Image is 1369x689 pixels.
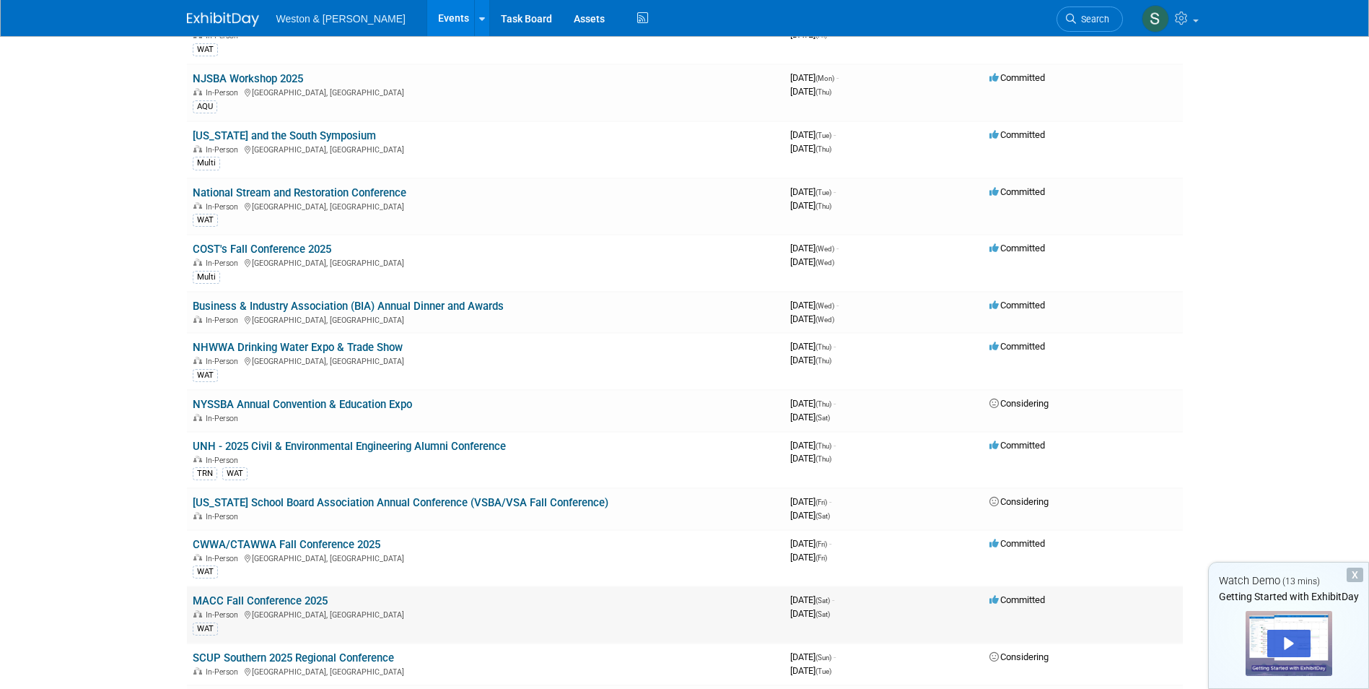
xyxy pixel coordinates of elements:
[790,398,836,409] span: [DATE]
[790,608,830,619] span: [DATE]
[193,259,202,266] img: In-Person Event
[193,398,412,411] a: NYSSBA Annual Convention & Education Expo
[790,256,834,267] span: [DATE]
[790,552,827,563] span: [DATE]
[187,12,259,27] img: ExhibitDay
[790,341,836,352] span: [DATE]
[193,651,394,664] a: SCUP Southern 2025 Regional Conference
[1209,573,1368,589] div: Watch Demo
[790,651,836,662] span: [DATE]
[815,554,827,562] span: (Fri)
[815,188,831,196] span: (Tue)
[829,496,831,507] span: -
[790,594,834,605] span: [DATE]
[989,300,1045,311] span: Committed
[193,256,779,268] div: [GEOGRAPHIC_DATA], [GEOGRAPHIC_DATA]
[193,300,504,313] a: Business & Industry Association (BIA) Annual Dinner and Awards
[790,300,839,311] span: [DATE]
[989,594,1045,605] span: Committed
[790,412,830,422] span: [DATE]
[193,608,779,620] div: [GEOGRAPHIC_DATA], [GEOGRAPHIC_DATA]
[193,456,202,463] img: In-Person Event
[989,341,1045,352] span: Committed
[989,129,1045,140] span: Committed
[193,43,218,56] div: WAT
[193,88,202,95] img: In-Person Event
[193,554,202,561] img: In-Person Event
[815,654,831,662] span: (Sun)
[193,467,217,480] div: TRN
[790,496,831,507] span: [DATE]
[815,202,831,210] span: (Thu)
[1076,14,1109,25] span: Search
[815,597,830,604] span: (Sat)
[790,510,830,521] span: [DATE]
[815,512,830,520] span: (Sat)
[193,316,202,323] img: In-Person Event
[815,74,834,82] span: (Mon)
[193,271,220,284] div: Multi
[206,610,242,620] span: In-Person
[815,540,827,548] span: (Fri)
[989,496,1049,507] span: Considering
[1209,589,1368,604] div: Getting Started with ExhibitDay
[815,455,831,463] span: (Thu)
[790,243,839,253] span: [DATE]
[815,414,830,422] span: (Sat)
[790,72,839,83] span: [DATE]
[206,456,242,465] span: In-Person
[193,86,779,97] div: [GEOGRAPHIC_DATA], [GEOGRAPHIC_DATA]
[836,300,839,311] span: -
[193,200,779,212] div: [GEOGRAPHIC_DATA], [GEOGRAPHIC_DATA]
[834,341,836,352] span: -
[989,243,1045,253] span: Committed
[790,313,834,324] span: [DATE]
[193,129,376,142] a: [US_STATE] and the South Symposium
[206,667,242,677] span: In-Person
[193,623,218,636] div: WAT
[815,245,834,253] span: (Wed)
[790,440,836,451] span: [DATE]
[815,610,830,618] span: (Sat)
[989,186,1045,197] span: Committed
[989,440,1045,451] span: Committed
[193,565,218,578] div: WAT
[193,552,779,563] div: [GEOGRAPHIC_DATA], [GEOGRAPHIC_DATA]
[193,243,331,256] a: COST's Fall Conference 2025
[832,594,834,605] span: -
[193,202,202,209] img: In-Person Event
[790,665,831,676] span: [DATE]
[815,498,827,506] span: (Fri)
[834,398,836,409] span: -
[193,143,779,155] div: [GEOGRAPHIC_DATA], [GEOGRAPHIC_DATA]
[1057,6,1123,32] a: Search
[193,72,303,85] a: NJSBA Workshop 2025
[193,355,779,366] div: [GEOGRAPHIC_DATA], [GEOGRAPHIC_DATA]
[193,369,218,382] div: WAT
[276,13,406,25] span: Weston & [PERSON_NAME]
[834,129,836,140] span: -
[193,496,608,509] a: [US_STATE] School Board Association Annual Conference (VSBA/VSA Fall Conference)
[790,453,831,464] span: [DATE]
[815,442,831,450] span: (Thu)
[193,667,202,675] img: In-Person Event
[989,398,1049,409] span: Considering
[790,186,836,197] span: [DATE]
[989,538,1045,549] span: Committed
[1142,5,1169,32] img: Sydney Mark
[1347,568,1363,582] div: Dismiss
[834,186,836,197] span: -
[193,610,202,617] img: In-Person Event
[193,357,202,364] img: In-Person Event
[815,302,834,310] span: (Wed)
[193,186,406,199] a: National Stream and Restoration Conference
[815,131,831,139] span: (Tue)
[790,129,836,140] span: [DATE]
[193,214,218,227] div: WAT
[836,243,839,253] span: -
[206,145,242,155] span: In-Person
[193,341,403,354] a: NHWWA Drinking Water Expo & Trade Show
[193,414,202,421] img: In-Person Event
[193,440,506,453] a: UNH - 2025 Civil & Environmental Engineering Alumni Conference
[815,259,834,266] span: (Wed)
